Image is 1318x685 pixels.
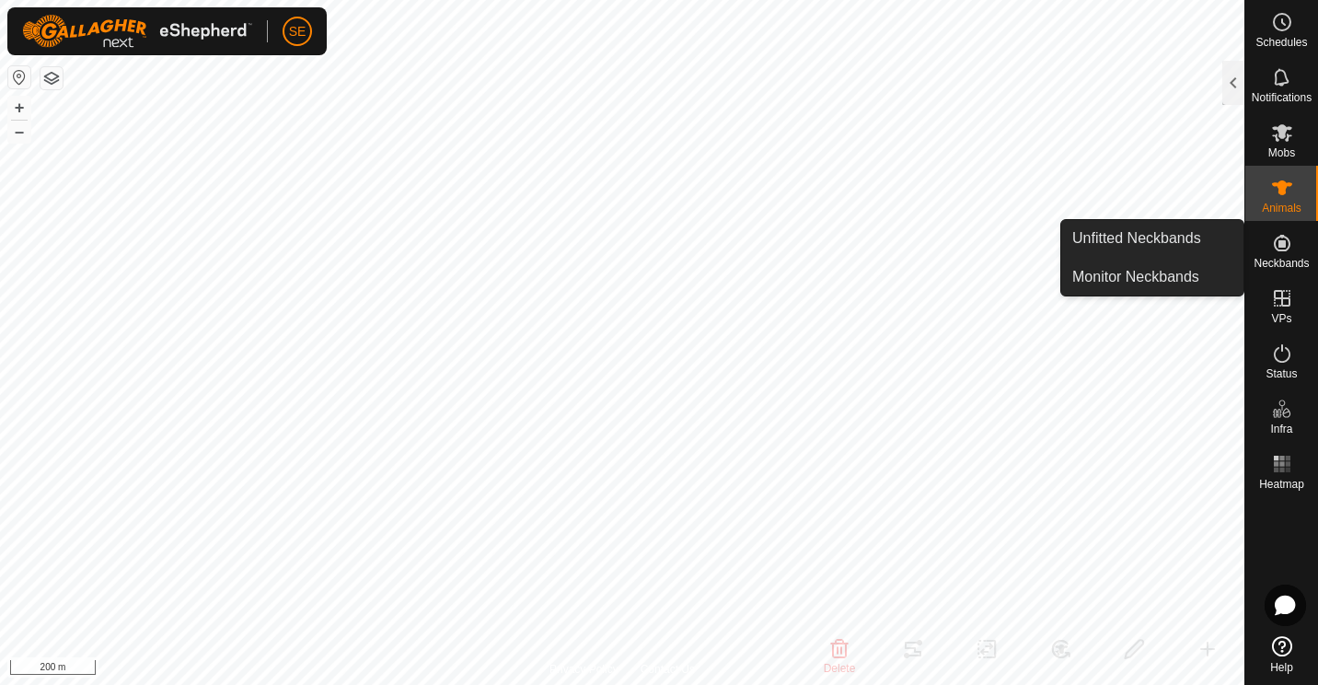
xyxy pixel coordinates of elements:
[549,661,619,678] a: Privacy Policy
[1252,92,1312,103] span: Notifications
[1270,424,1292,435] span: Infra
[22,15,252,48] img: Gallagher Logo
[1266,368,1297,379] span: Status
[1262,203,1301,214] span: Animals
[1271,313,1291,324] span: VPs
[1072,227,1201,250] span: Unfitted Neckbands
[1072,266,1199,288] span: Monitor Neckbands
[8,66,30,88] button: Reset Map
[1254,258,1309,269] span: Neckbands
[1259,479,1304,490] span: Heatmap
[289,22,306,41] span: SE
[1255,37,1307,48] span: Schedules
[8,121,30,143] button: –
[1061,259,1243,296] a: Monitor Neckbands
[1245,629,1318,680] a: Help
[641,661,695,678] a: Contact Us
[1270,662,1293,673] span: Help
[1061,220,1243,257] a: Unfitted Neckbands
[40,67,63,89] button: Map Layers
[8,97,30,119] button: +
[1268,147,1295,158] span: Mobs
